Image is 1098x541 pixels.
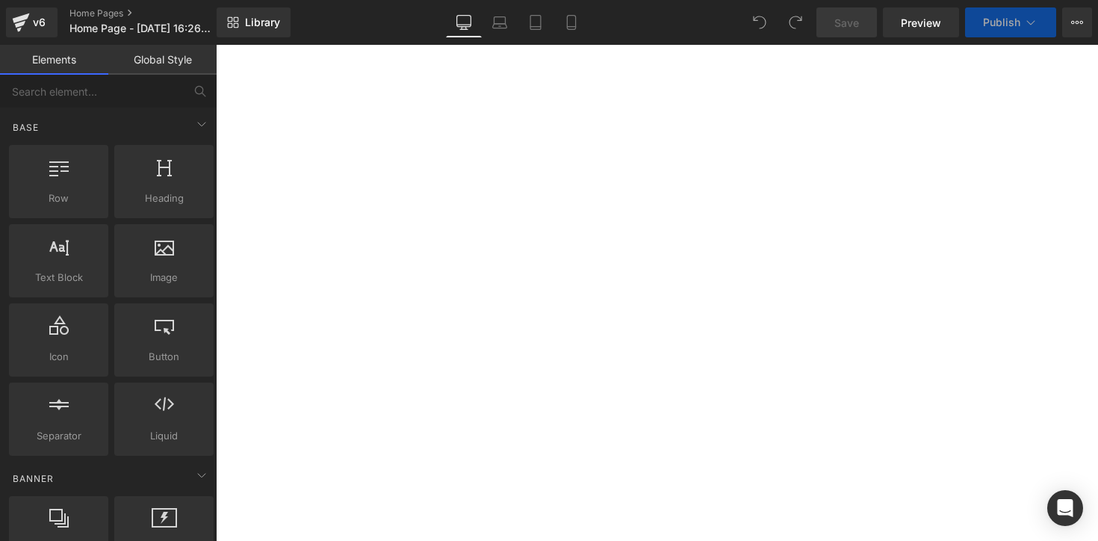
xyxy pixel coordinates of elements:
[11,472,55,486] span: Banner
[119,428,209,444] span: Liquid
[553,7,589,37] a: Mobile
[69,7,239,19] a: Home Pages
[518,7,553,37] a: Tablet
[11,120,40,135] span: Base
[13,349,104,365] span: Icon
[217,7,291,37] a: New Library
[1047,490,1083,526] div: Open Intercom Messenger
[446,7,482,37] a: Desktop
[108,45,217,75] a: Global Style
[119,349,209,365] span: Button
[781,7,810,37] button: Redo
[119,191,209,206] span: Heading
[883,7,959,37] a: Preview
[119,270,209,285] span: Image
[30,13,49,32] div: v6
[834,15,859,31] span: Save
[983,16,1020,28] span: Publish
[69,22,211,34] span: Home Page - [DATE] 16:26:54
[965,7,1056,37] button: Publish
[245,16,280,29] span: Library
[745,7,775,37] button: Undo
[6,7,58,37] a: v6
[13,191,104,206] span: Row
[1062,7,1092,37] button: More
[13,428,104,444] span: Separator
[901,15,941,31] span: Preview
[13,270,104,285] span: Text Block
[482,7,518,37] a: Laptop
